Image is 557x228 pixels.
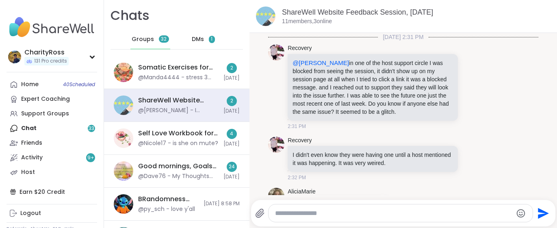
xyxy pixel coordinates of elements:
span: 1 [211,36,212,43]
div: CharityRoss [24,48,69,57]
img: Somatic Exercises for nervous system regulation, Oct 13 [114,63,133,82]
img: https://sharewell-space-live.sfo3.digitaloceanspaces.com/user-generated/ddf01a60-9946-47ee-892f-d... [268,188,284,204]
span: 2:32 PM [288,174,306,181]
button: Send [533,204,551,222]
img: ShareWell Website Feedback Session, Oct 15 [256,7,275,26]
div: 2 [227,63,237,73]
span: 40 Scheduled [63,81,95,88]
a: Friends [7,136,97,150]
a: Host [7,165,97,180]
p: in one of the host support circle I was blocked from seeing the session, it didn't show up on my ... [293,59,453,116]
div: Logout [20,209,41,217]
div: @Dave76 - My Thoughts for you @[PERSON_NAME] [138,172,219,180]
a: Expert Coaching [7,92,97,106]
span: [DATE] [223,174,240,180]
h1: Chats [111,7,150,25]
a: AliciaMarie [288,188,315,196]
textarea: Type your message [275,209,513,217]
span: DMs [192,35,204,43]
div: BRandomness last call, [DATE] [138,195,199,204]
img: CharityRoss [8,50,21,63]
span: Groups [132,35,154,43]
div: @py_sch - love y'all [138,205,195,213]
div: 24 [227,162,237,172]
a: Support Groups [7,106,97,121]
a: Recovery [288,44,312,52]
div: 2 [227,96,237,106]
div: Self Love Workbook for Women, [DATE] [138,129,219,138]
a: Home40Scheduled [7,77,97,92]
span: [DATE] [223,75,240,82]
img: https://sharewell-space-live.sfo3.digitaloceanspaces.com/user-generated/c703a1d2-29a7-4d77-aef4-3... [268,137,284,153]
div: Activity [21,154,43,162]
a: ShareWell Website Feedback Session, [DATE] [282,8,433,16]
div: Earn $20 Credit [7,185,97,199]
button: Emoji picker [516,208,526,218]
span: [DATE] 2:31 PM [378,33,428,41]
span: 9 + [87,154,94,161]
div: @Manda4444 - stress 3 pain 5 [138,74,219,82]
span: [DATE] 8:58 PM [204,200,240,207]
span: 32 [161,36,167,43]
div: @Nicole17 - is she on mute? [138,139,218,148]
span: [DATE] [223,108,240,115]
div: ShareWell Website Feedback Session, [DATE] [138,96,219,105]
div: Somatic Exercises for nervous system regulation, [DATE] [138,63,219,72]
div: Home [21,80,39,89]
img: ShareWell Nav Logo [7,13,97,41]
p: I didn't even know they were having one until a host mentioned it was happening. It was very weired. [293,151,453,167]
span: @[PERSON_NAME] [293,59,349,66]
img: ShareWell Website Feedback Session, Oct 15 [114,96,133,115]
a: Recovery [288,137,312,145]
div: Support Groups [21,110,69,118]
span: 131 Pro credits [34,58,67,65]
img: https://sharewell-space-live.sfo3.digitaloceanspaces.com/user-generated/c703a1d2-29a7-4d77-aef4-3... [268,44,284,61]
div: Host [21,168,35,176]
div: @[PERSON_NAME] - I checked and the function is working properly. If you'd like, you can email me ... [138,106,219,115]
a: Activity9+ [7,150,97,165]
img: Self Love Workbook for Women, Oct 13 [114,128,133,148]
p: 11 members, 3 online [282,17,332,26]
a: Logout [7,206,97,221]
div: 4 [227,129,237,139]
div: Good mornings, Goals and Gratitude's , [DATE] [138,162,219,171]
div: Expert Coaching [21,95,70,103]
span: 2:31 PM [288,123,306,130]
img: BRandomness last call, Oct 12 [114,194,133,214]
img: Good mornings, Goals and Gratitude's , Oct 13 [114,161,133,181]
div: Friends [21,139,42,147]
span: [DATE] [223,141,240,148]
